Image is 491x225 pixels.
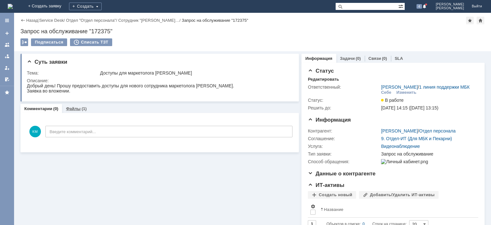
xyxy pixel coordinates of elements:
[310,204,316,209] span: Настройки
[27,70,99,76] div: Тема:
[308,105,380,110] div: Решить до:
[381,128,456,133] div: /
[381,144,420,149] a: Видеонаблюдение
[39,18,64,23] a: Service Desk
[396,90,417,95] div: Изменить
[66,106,81,111] a: Файлы
[477,17,484,24] div: Сделать домашней страницей
[2,28,12,38] a: Создать заявку
[318,201,473,218] th: Название
[308,77,339,82] div: Редактировать
[305,56,332,61] a: Информация
[308,182,344,188] span: ИТ-активы
[8,4,13,9] img: logo
[308,84,380,90] div: Ответственный:
[308,98,380,103] div: Статус:
[340,56,355,61] a: Задачи
[308,128,380,133] div: Контрагент:
[38,18,39,22] div: |
[100,70,290,76] div: Доступы для маркетолога [PERSON_NAME]
[308,68,334,74] span: Статус
[466,17,474,24] div: Добавить в избранное
[398,3,405,9] span: Расширенный поиск
[308,159,380,164] div: Способ обращения:
[381,136,452,141] a: 9. Отдел-ИТ (Для МБК и Пекарни)
[2,74,12,84] a: Мои согласования
[381,159,428,164] img: Личный кабинет.png
[24,106,52,111] a: Комментарии
[27,78,291,83] div: Описание:
[381,90,391,95] div: Себе
[2,63,12,73] a: Мои заявки
[27,59,67,65] span: Суть заявки
[118,18,182,23] div: /
[308,171,376,177] span: Данные о контрагенте
[82,106,87,111] div: (1)
[182,18,248,23] div: Запрос на обслуживание "172375"
[419,84,470,90] a: 1 линия поддержки МБК
[436,3,464,6] span: [PERSON_NAME]
[324,207,343,212] div: Название
[118,18,179,23] a: Сотрудник "[PERSON_NAME]…
[381,98,403,103] span: В работе
[308,136,380,141] div: Соглашение:
[308,117,351,123] span: Информация
[395,56,403,61] a: SLA
[8,4,13,9] a: Перейти на домашнюю страницу
[356,56,361,61] div: (0)
[26,18,38,23] a: Назад
[308,151,380,157] div: Тип заявки:
[66,18,116,23] a: Отдел "Отдел персонала"
[382,56,387,61] div: (0)
[417,4,422,9] span: 4
[436,6,464,10] span: [PERSON_NAME]
[381,84,470,90] div: /
[2,40,12,50] a: Заявки на командах
[20,28,485,35] div: Запрос на обслуживание "172375"
[308,144,380,149] div: Услуга:
[2,51,12,61] a: Заявки в моей ответственности
[419,128,456,133] a: Отдел персонала
[369,56,381,61] a: Связи
[381,84,418,90] a: [PERSON_NAME]
[53,106,58,111] div: (0)
[39,18,66,23] div: /
[381,128,418,133] a: [PERSON_NAME]
[20,38,28,46] div: Работа с массовостью
[69,3,102,10] div: Создать
[381,105,438,110] span: [DATE] 14:15 ([DATE] 13:15)
[381,151,475,157] div: Запрос на обслуживание
[29,126,41,137] span: КМ
[66,18,118,23] div: /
